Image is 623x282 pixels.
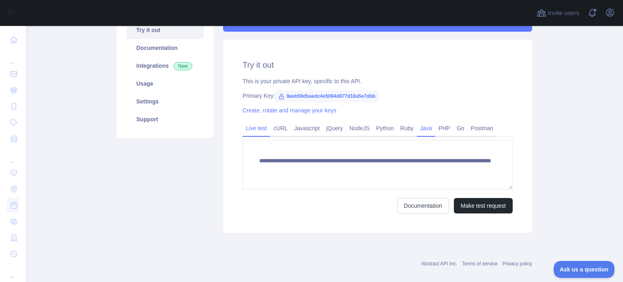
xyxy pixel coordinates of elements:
a: jQuery [323,122,346,135]
button: Make test request [454,198,513,213]
a: Settings [127,93,204,110]
a: Support [127,110,204,128]
a: Live test [243,122,270,135]
a: Usage [127,75,204,93]
div: ... [6,263,19,279]
div: ... [6,148,19,164]
a: NodeJS [346,122,373,135]
a: cURL [270,122,291,135]
button: Invite users [535,6,581,19]
a: Integrations New [127,57,204,75]
a: Terms of service [462,261,497,267]
a: Documentation [127,39,204,57]
span: 9aeb59dbaedc4e5094d877d18a5e7dbb [275,90,378,102]
iframe: Toggle Customer Support [554,261,615,278]
a: Java [417,122,436,135]
div: This is your private API key, specific to this API. [243,77,513,85]
a: Ruby [397,122,417,135]
a: Postman [468,122,496,135]
a: Javascript [291,122,323,135]
h2: Try it out [243,59,513,71]
a: Documentation [397,198,449,213]
a: Python [373,122,397,135]
span: Invite users [548,9,579,18]
div: Primary Key: [243,92,513,100]
div: ... [6,49,19,65]
a: Create, rotate and manage your keys [243,107,336,114]
a: PHP [435,122,453,135]
a: Try it out [127,21,204,39]
span: New [174,62,192,70]
a: Abstract API Inc. [421,261,458,267]
a: Go [453,122,468,135]
a: Privacy policy [503,261,532,267]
